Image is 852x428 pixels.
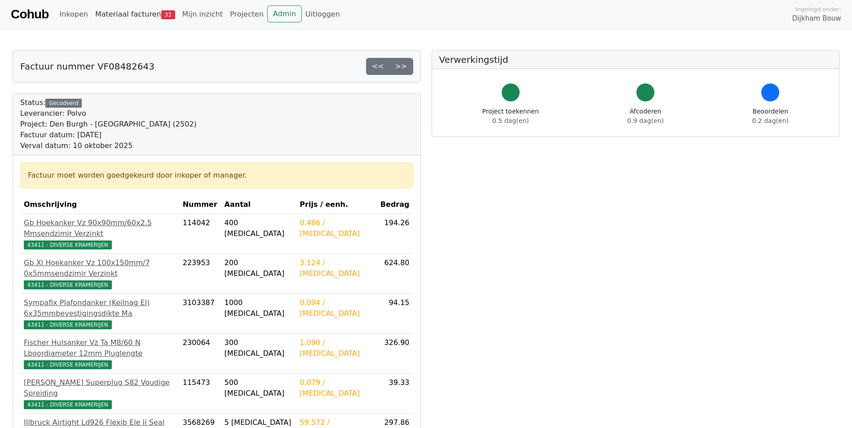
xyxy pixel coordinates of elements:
div: 1.090 / [MEDICAL_DATA] [300,337,372,359]
div: Project toekennen [482,107,539,126]
a: Sympafix Plafondanker (Keilnag El) 6x35mmbevestigingsdikte Ma43411 - DIVERSE KRAMERIJEN [24,297,176,330]
span: Dijkham Bouw [792,13,841,24]
span: 43411 - DIVERSE KRAMERIJEN [24,400,112,409]
td: 223953 [179,254,221,294]
div: [PERSON_NAME] Superplug S82 Voudige Spreiding [24,377,176,399]
div: Project: Den Burgh - [GEOGRAPHIC_DATA] (2502) [20,119,197,130]
a: << [366,58,390,75]
a: Admin [267,5,302,22]
div: Gb Xl Hoekanker Vz 100x150mm/7 0x5mmsendzimir Verzinkt [24,258,176,279]
div: 500 [MEDICAL_DATA] [225,377,293,399]
span: 43411 - DIVERSE KRAMERIJEN [24,360,112,369]
td: 230064 [179,334,221,374]
td: 39.33 [376,374,413,414]
a: >> [389,58,413,75]
div: 400 [MEDICAL_DATA] [225,218,293,239]
div: 5 [MEDICAL_DATA] [225,417,293,428]
td: 326.90 [376,334,413,374]
div: Verval datum: 10 oktober 2025 [20,140,197,151]
div: 0.079 / [MEDICAL_DATA] [300,377,372,399]
td: 624.80 [376,254,413,294]
a: Gb Xl Hoekanker Vz 100x150mm/7 0x5mmsendzimir Verzinkt43411 - DIVERSE KRAMERIJEN [24,258,176,290]
th: Omschrijving [20,196,179,214]
span: 43411 - DIVERSE KRAMERIJEN [24,320,112,329]
a: Projecten [226,5,267,23]
div: 3.124 / [MEDICAL_DATA] [300,258,372,279]
a: Materiaal facturen33 [92,5,179,23]
div: 0.094 / [MEDICAL_DATA] [300,297,372,319]
td: 115473 [179,374,221,414]
a: Inkopen [56,5,91,23]
h5: Factuur nummer VF08482643 [20,61,155,72]
a: Fischer Hulsanker Vz Ta M8/60 N Lboordiameter 12mm Pluglengte43411 - DIVERSE KRAMERIJEN [24,337,176,370]
span: 33 [161,10,175,19]
td: 3103387 [179,294,221,334]
a: Cohub [11,4,49,25]
a: Uitloggen [302,5,344,23]
div: 300 [MEDICAL_DATA] [225,337,293,359]
span: Ingelogd onder: [795,5,841,13]
div: Status: [20,97,197,151]
div: Beoordelen [752,107,789,126]
div: Gb Hoekanker Vz 90x90mm/60x2.5 Mmsendzimir Verzinkt [24,218,176,239]
th: Nummer [179,196,221,214]
span: 0.5 dag(en) [492,117,529,124]
span: 0.2 dag(en) [752,117,789,124]
div: Sympafix Plafondanker (Keilnag El) 6x35mmbevestigingsdikte Ma [24,297,176,319]
th: Prijs / eenh. [296,196,376,214]
span: 43411 - DIVERSE KRAMERIJEN [24,280,112,289]
a: Mijn inzicht [179,5,227,23]
div: Leverancier: Polvo [20,108,197,119]
th: Aantal [221,196,296,214]
h5: Verwerkingstijd [439,54,832,65]
div: Factuur datum: [DATE] [20,130,197,140]
div: 0.486 / [MEDICAL_DATA] [300,218,372,239]
span: 43411 - DIVERSE KRAMERIJEN [24,240,112,249]
div: Factuur moet worden goedgekeurd door inkoper of manager. [28,170,406,181]
div: 200 [MEDICAL_DATA] [225,258,293,279]
td: 194.26 [376,214,413,254]
a: [PERSON_NAME] Superplug S82 Voudige Spreiding43411 - DIVERSE KRAMERIJEN [24,377,176,410]
div: Gecodeerd [45,99,82,108]
a: Gb Hoekanker Vz 90x90mm/60x2.5 Mmsendzimir Verzinkt43411 - DIVERSE KRAMERIJEN [24,218,176,250]
th: Bedrag [376,196,413,214]
td: 94.15 [376,294,413,334]
div: 1000 [MEDICAL_DATA] [225,297,293,319]
div: Afcoderen [627,107,664,126]
span: 0.9 dag(en) [627,117,664,124]
td: 114042 [179,214,221,254]
div: Fischer Hulsanker Vz Ta M8/60 N Lboordiameter 12mm Pluglengte [24,337,176,359]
